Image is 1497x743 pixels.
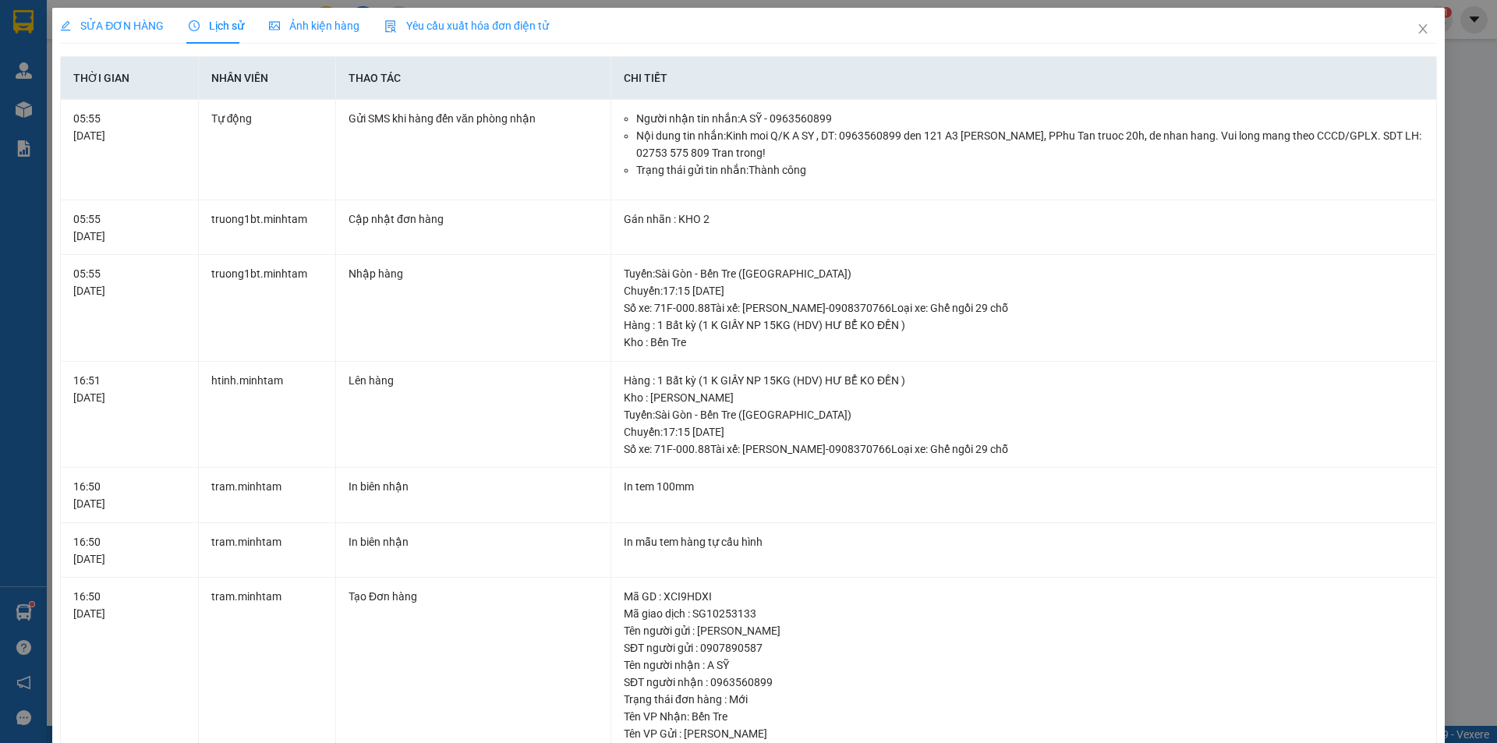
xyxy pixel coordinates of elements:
[269,20,280,31] span: picture
[624,389,1424,406] div: Kho : [PERSON_NAME]
[349,265,598,282] div: Nhập hàng
[624,725,1424,742] div: Tên VP Gửi : [PERSON_NAME]
[60,20,71,31] span: edit
[636,110,1424,127] li: Người nhận tin nhắn: A SỸ - 0963560899
[624,622,1424,639] div: Tên người gửi : [PERSON_NAME]
[73,265,185,299] div: 05:55 [DATE]
[73,372,185,406] div: 16:51 [DATE]
[349,372,598,389] div: Lên hàng
[73,110,185,144] div: 05:55 [DATE]
[624,478,1424,495] div: In tem 100mm
[60,19,164,32] span: SỬA ĐƠN HÀNG
[624,406,1424,458] div: Tuyến : Sài Gòn - Bến Tre ([GEOGRAPHIC_DATA]) Chuyến: 17:15 [DATE] Số xe: 71F-000.88 Tài xế: [PER...
[349,588,598,605] div: Tạo Đơn hàng
[199,523,336,578] td: tram.minhtam
[624,317,1424,334] div: Hàng : 1 Bất kỳ (1 K GIẤY NP 15KG (HDV) HƯ BỂ KO ĐỀN )
[349,211,598,228] div: Cập nhật đơn hàng
[61,57,198,100] th: Thời gian
[199,57,336,100] th: Nhân viên
[189,20,200,31] span: clock-circle
[384,20,397,33] img: icon
[73,588,185,622] div: 16:50 [DATE]
[349,533,598,550] div: In biên nhận
[1401,8,1445,51] button: Close
[199,362,336,469] td: htinh.minhtam
[624,605,1424,622] div: Mã giao dịch : SG10253133
[636,127,1424,161] li: Nội dung tin nhắn: Kinh moi Q/K A SY , DT: 0963560899 den 121 A3 [PERSON_NAME], PPhu Tan truoc 20...
[624,656,1424,674] div: Tên người nhận : A SỸ
[624,334,1424,351] div: Kho : Bến Tre
[199,255,336,362] td: truong1bt.minhtam
[624,639,1424,656] div: SĐT người gửi : 0907890587
[624,708,1424,725] div: Tên VP Nhận: Bến Tre
[624,211,1424,228] div: Gán nhãn : KHO 2
[624,533,1424,550] div: In mẫu tem hàng tự cấu hình
[73,211,185,245] div: 05:55 [DATE]
[624,691,1424,708] div: Trạng thái đơn hàng : Mới
[624,372,1424,389] div: Hàng : 1 Bất kỳ (1 K GIẤY NP 15KG (HDV) HƯ BỂ KO ĐỀN )
[349,110,598,127] div: Gửi SMS khi hàng đến văn phòng nhận
[199,468,336,523] td: tram.minhtam
[636,161,1424,179] li: Trạng thái gửi tin nhắn: Thành công
[349,478,598,495] div: In biên nhận
[1417,23,1429,35] span: close
[624,674,1424,691] div: SĐT người nhận : 0963560899
[199,100,336,200] td: Tự động
[269,19,359,32] span: Ảnh kiện hàng
[624,265,1424,317] div: Tuyến : Sài Gòn - Bến Tre ([GEOGRAPHIC_DATA]) Chuyến: 17:15 [DATE] Số xe: 71F-000.88 Tài xế: [PER...
[336,57,611,100] th: Thao tác
[73,533,185,568] div: 16:50 [DATE]
[624,588,1424,605] div: Mã GD : XCI9HDXI
[611,57,1437,100] th: Chi tiết
[384,19,549,32] span: Yêu cầu xuất hóa đơn điện tử
[189,19,244,32] span: Lịch sử
[73,478,185,512] div: 16:50 [DATE]
[199,200,336,256] td: truong1bt.minhtam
